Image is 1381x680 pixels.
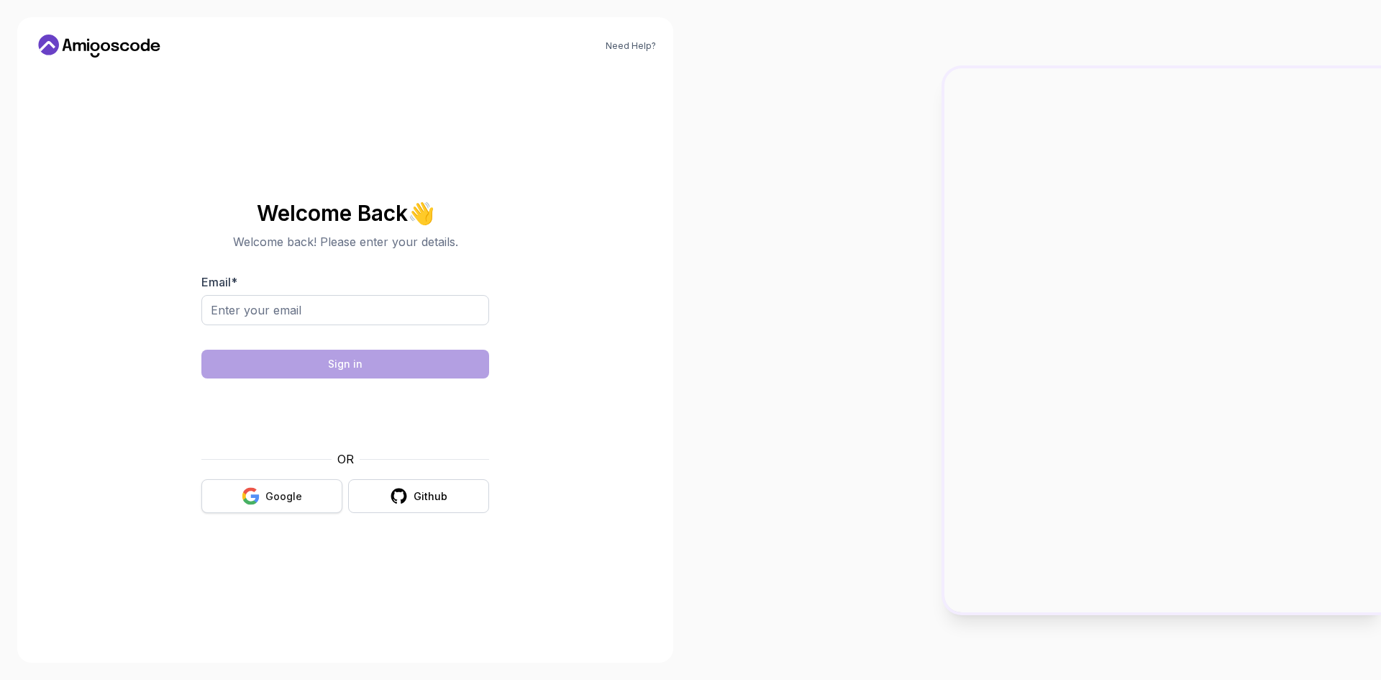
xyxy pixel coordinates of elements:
span: 👋 [407,201,435,225]
a: Home link [35,35,164,58]
div: Sign in [328,357,363,371]
button: Google [201,479,342,513]
label: Email * [201,275,237,289]
input: Enter your email [201,295,489,325]
button: Github [348,479,489,513]
p: OR [337,450,354,468]
a: Need Help? [606,40,656,52]
img: Amigoscode Dashboard [944,68,1381,612]
button: Sign in [201,350,489,378]
div: Github [414,489,447,504]
p: Welcome back! Please enter your details. [201,233,489,250]
div: Google [265,489,302,504]
h2: Welcome Back [201,201,489,225]
iframe: Widget containing checkbox for hCaptcha security challenge [237,387,454,442]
